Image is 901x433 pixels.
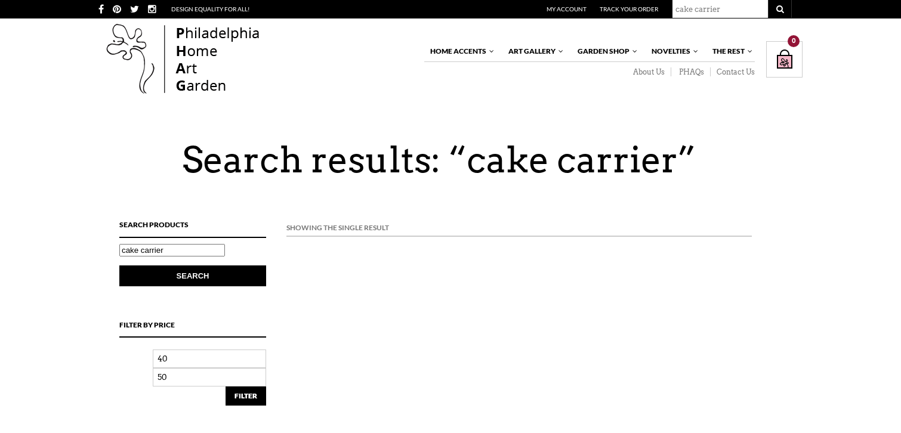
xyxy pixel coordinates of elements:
h1: Search results: “cake carrier” [98,138,779,181]
a: The Rest [706,41,754,61]
button: Search [119,265,266,286]
em: Showing the single result [286,222,389,234]
input: Search products… [119,244,225,256]
a: Contact Us [711,67,755,77]
input: Max price [153,368,266,386]
div: 0 [788,35,800,47]
a: Art Gallery [502,41,564,61]
button: Filter [226,386,266,406]
a: Novelties [646,41,699,61]
h4: Filter by price [119,319,266,338]
a: Track Your Order [600,5,658,13]
a: PHAQs [671,67,711,77]
a: Home Accents [424,41,495,61]
input: Min price [153,350,266,368]
a: Garden Shop [572,41,638,61]
a: About Us [625,67,671,77]
h4: Search Products [119,219,266,238]
a: My Account [547,5,587,13]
